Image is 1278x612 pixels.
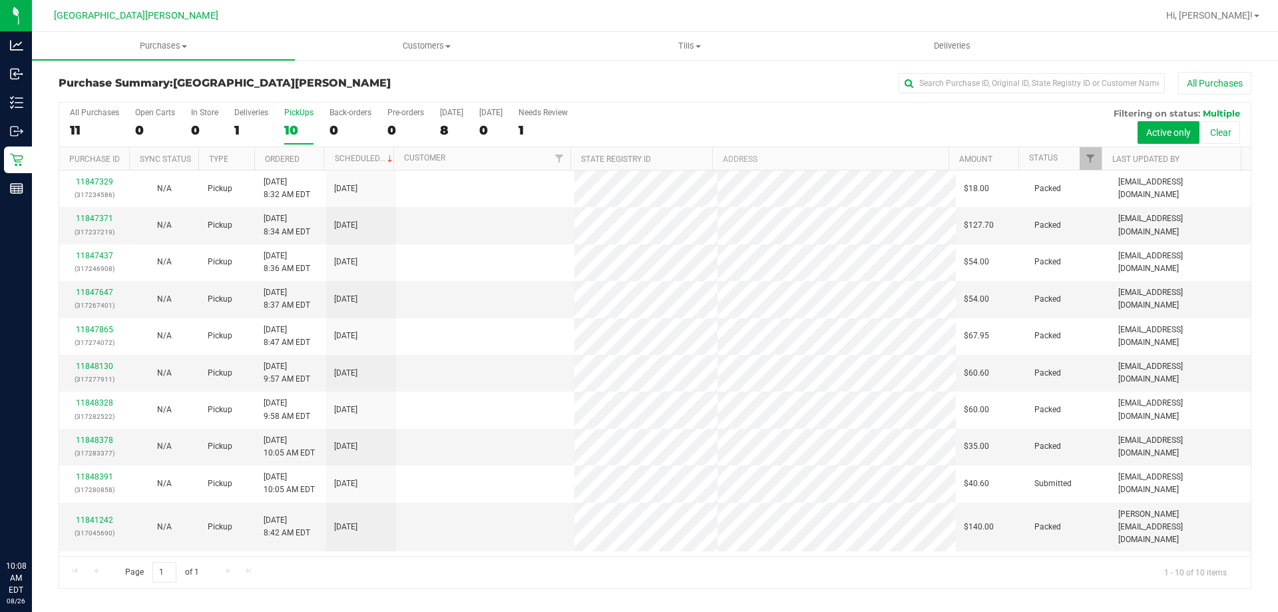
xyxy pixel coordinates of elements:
input: Search Purchase ID, Original ID, State Registry ID or Customer Name... [899,73,1165,93]
span: [DATE] [334,219,357,232]
a: 11847647 [76,288,113,297]
span: Not Applicable [157,331,172,340]
button: N/A [157,293,172,306]
span: [DATE] [334,256,357,268]
iframe: Resource center [13,505,53,545]
span: Packed [1034,440,1061,453]
span: [DATE] 10:05 AM EDT [264,434,315,459]
span: [GEOGRAPHIC_DATA][PERSON_NAME] [54,10,218,21]
a: State Registry ID [581,154,651,164]
span: Packed [1034,404,1061,416]
span: [DATE] 8:34 AM EDT [264,212,310,238]
span: [EMAIL_ADDRESS][DOMAIN_NAME] [1118,397,1243,422]
a: 11848391 [76,472,113,481]
span: $140.00 [964,521,994,533]
a: Amount [959,154,992,164]
span: Pickup [208,477,232,490]
span: Page of 1 [114,562,210,583]
span: [DATE] 8:37 AM EDT [264,286,310,312]
h3: Purchase Summary: [59,77,456,89]
span: $60.00 [964,404,989,416]
span: Not Applicable [157,479,172,488]
a: Sync Status [140,154,191,164]
span: $60.60 [964,367,989,380]
span: Packed [1034,219,1061,232]
span: $67.95 [964,330,989,342]
button: N/A [157,256,172,268]
p: (317267401) [67,299,121,312]
span: $54.00 [964,256,989,268]
span: Packed [1034,367,1061,380]
span: [DATE] 8:32 AM EDT [264,176,310,201]
button: N/A [157,440,172,453]
span: Pickup [208,219,232,232]
span: Not Applicable [157,522,172,531]
span: $18.00 [964,182,989,195]
span: [EMAIL_ADDRESS][DOMAIN_NAME] [1118,212,1243,238]
p: (317282522) [67,410,121,423]
div: 11 [70,123,119,138]
div: 0 [135,123,175,138]
a: Last Updated By [1112,154,1179,164]
inline-svg: Inventory [10,96,23,109]
span: Filtering on status: [1114,108,1200,119]
div: Needs Review [519,108,568,117]
span: Pickup [208,182,232,195]
span: Not Applicable [157,368,172,378]
span: $54.00 [964,293,989,306]
button: N/A [157,330,172,342]
a: 11847371 [76,214,113,223]
button: N/A [157,521,172,533]
input: 1 [152,562,176,583]
span: [EMAIL_ADDRESS][DOMAIN_NAME] [1118,250,1243,275]
a: 11847437 [76,251,113,260]
span: [PERSON_NAME][EMAIL_ADDRESS][DOMAIN_NAME] [1118,508,1243,547]
span: [EMAIL_ADDRESS][DOMAIN_NAME] [1118,434,1243,459]
p: (317045690) [67,527,121,539]
div: 0 [191,123,218,138]
span: 1 - 10 of 10 items [1154,562,1237,582]
div: Open Carts [135,108,175,117]
span: [EMAIL_ADDRESS][DOMAIN_NAME] [1118,324,1243,349]
a: 11847329 [76,177,113,186]
span: [DATE] 8:42 AM EDT [264,514,310,539]
span: Multiple [1203,108,1240,119]
p: 08/26 [6,596,26,606]
a: 11841242 [76,515,113,525]
div: 1 [519,123,568,138]
span: Customers [296,40,557,52]
p: (317280858) [67,483,121,496]
a: Ordered [265,154,300,164]
a: Filter [548,147,570,170]
span: $35.00 [964,440,989,453]
span: [DATE] 9:58 AM EDT [264,397,310,422]
a: Status [1029,153,1058,162]
inline-svg: Inbound [10,67,23,81]
span: Tills [558,40,820,52]
div: All Purchases [70,108,119,117]
a: Customer [404,153,445,162]
a: Purchase ID [69,154,120,164]
inline-svg: Reports [10,182,23,195]
span: Packed [1034,330,1061,342]
span: Packed [1034,182,1061,195]
span: Purchases [32,40,295,52]
button: N/A [157,404,172,416]
inline-svg: Outbound [10,125,23,138]
a: Filter [1080,147,1102,170]
th: Address [712,147,949,170]
a: 11848328 [76,398,113,408]
span: [GEOGRAPHIC_DATA][PERSON_NAME] [173,77,391,89]
span: [DATE] 10:05 AM EDT [264,471,315,496]
span: Packed [1034,521,1061,533]
div: 8 [440,123,463,138]
span: Pickup [208,404,232,416]
p: (317237219) [67,226,121,238]
button: N/A [157,477,172,490]
span: Not Applicable [157,294,172,304]
span: Packed [1034,293,1061,306]
span: [EMAIL_ADDRESS][DOMAIN_NAME] [1118,286,1243,312]
button: Active only [1138,121,1199,144]
span: Deliveries [916,40,988,52]
div: 0 [479,123,503,138]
